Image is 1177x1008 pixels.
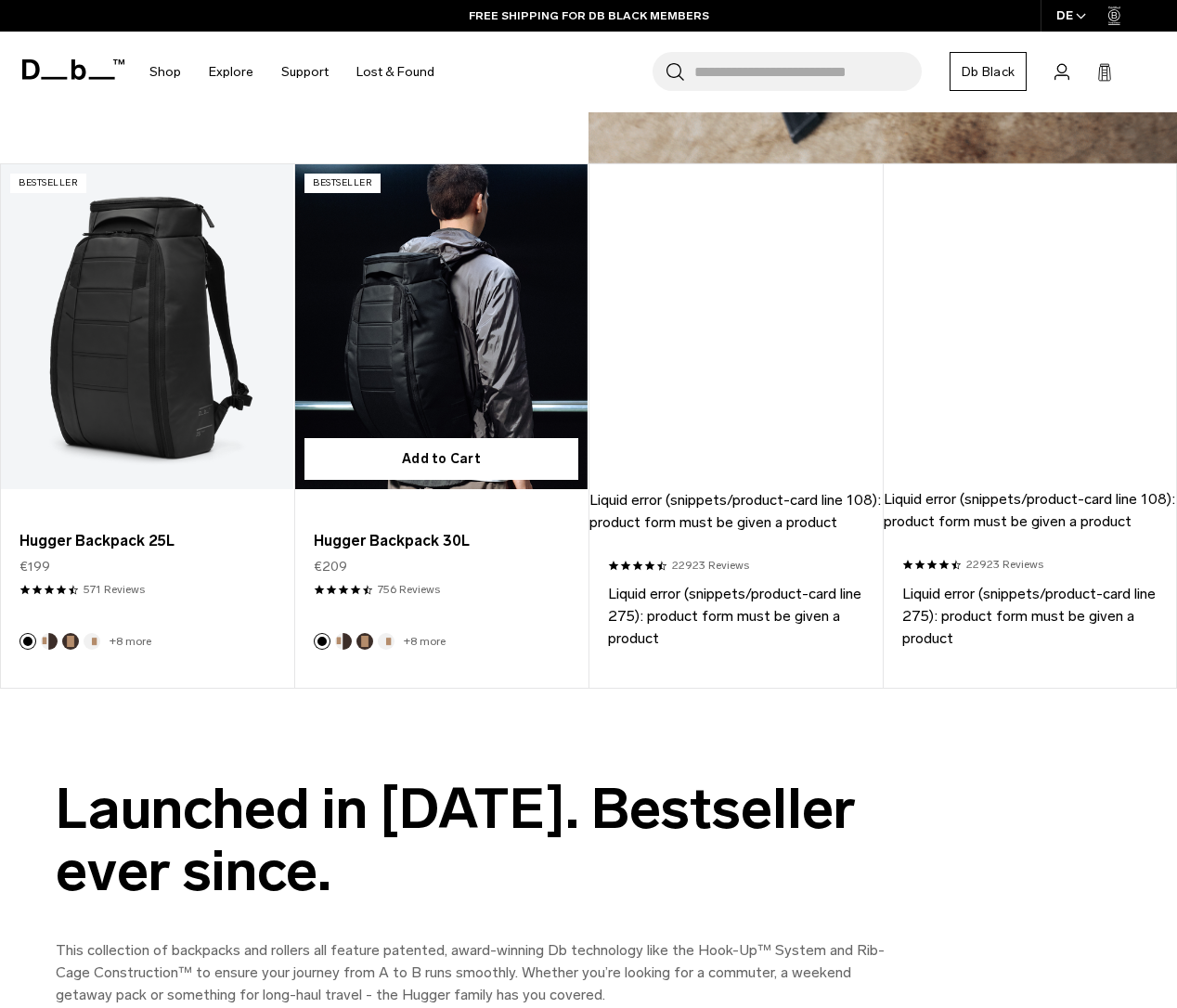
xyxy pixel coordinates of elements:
[149,39,181,105] a: Shop
[41,633,58,650] button: Cappuccino
[1,164,293,489] a: Hugger Backpack 25L
[295,164,588,489] a: Hugger Backpack 30L
[356,633,373,650] button: Espresso
[19,633,36,650] button: Black Out
[378,581,440,598] a: 756 reviews
[672,557,749,574] a: 22923 reviews
[10,174,86,193] p: Bestseller
[314,557,347,576] span: €209
[304,438,578,480] button: Add to Cart
[84,633,100,650] button: Oatmilk
[314,530,569,552] a: Hugger Backpack 30L
[950,52,1027,91] a: Db Black
[966,556,1043,573] a: 22923 reviews
[884,583,1175,650] footer: Liquid error (snippets/product-card line 275): product form must be given a product
[62,633,79,650] button: Espresso
[209,39,253,105] a: Explore
[378,633,394,650] button: Oatmilk
[469,7,709,24] a: FREE SHIPPING FOR DB BLACK MEMBERS
[19,557,50,576] span: €199
[589,164,882,534] header: Liquid error (snippets/product-card line 108): product form must be given a product
[56,778,891,902] div: Launched in [DATE]. Bestseller ever since.
[314,633,330,650] button: Black Out
[56,939,891,1006] p: This collection of backpacks and rollers all feature patented, award-winning Db technology like t...
[335,633,352,650] button: Cappuccino
[84,581,145,598] a: 571 reviews
[19,530,275,552] a: Hugger Backpack 25L
[304,174,381,193] p: Bestseller
[110,635,151,648] a: +8 more
[136,32,448,112] nav: Main Navigation
[884,164,1175,533] header: Liquid error (snippets/product-card line 108): product form must be given a product
[281,39,329,105] a: Support
[356,39,434,105] a: Lost & Found
[404,635,446,648] a: +8 more
[589,583,882,650] footer: Liquid error (snippets/product-card line 275): product form must be given a product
